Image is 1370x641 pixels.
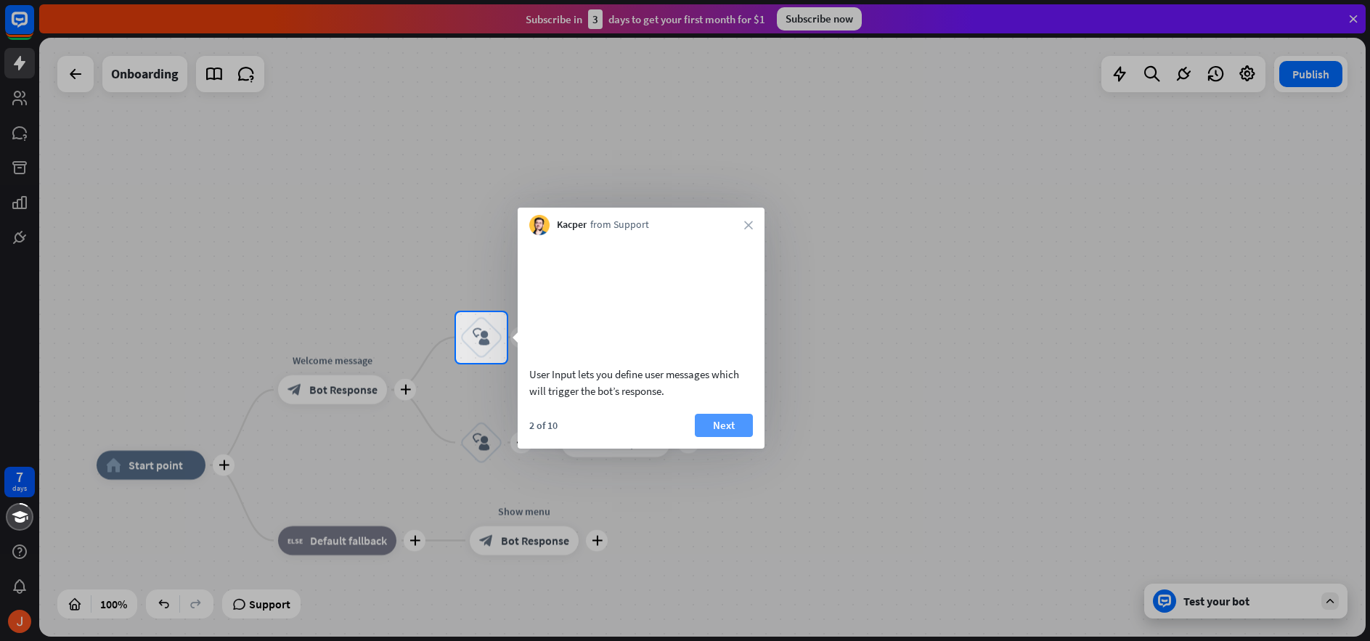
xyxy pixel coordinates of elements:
[473,329,490,346] i: block_user_input
[12,6,55,49] button: Open LiveChat chat widget
[744,221,753,229] i: close
[557,218,587,232] span: Kacper
[695,414,753,437] button: Next
[529,419,558,432] div: 2 of 10
[529,366,753,399] div: User Input lets you define user messages which will trigger the bot’s response.
[590,218,649,232] span: from Support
